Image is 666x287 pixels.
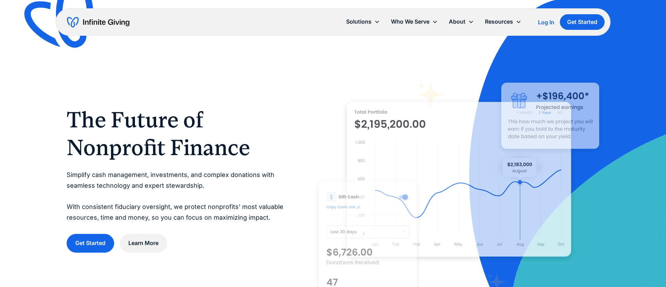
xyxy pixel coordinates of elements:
[67,106,291,161] h1: The Future of Nonprofit Finance
[67,170,291,223] p: Simplify cash management, investments, and complex donations with seamless technology and expert ...
[560,14,605,30] a: Get Started
[443,14,479,29] div: About
[120,234,167,252] a: Learn More
[341,14,385,29] div: Solutions
[391,17,429,26] div: Who We Serve
[538,18,554,26] a: Log In
[449,17,466,26] div: About
[347,102,571,257] img: nonprofit donation platform
[385,14,443,29] div: Who We Serve
[67,234,114,252] a: Get Started
[479,14,527,29] div: Resources
[485,17,513,26] div: Resources
[346,17,372,26] div: Solutions
[538,19,554,25] div: Log In
[67,17,129,28] a: home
